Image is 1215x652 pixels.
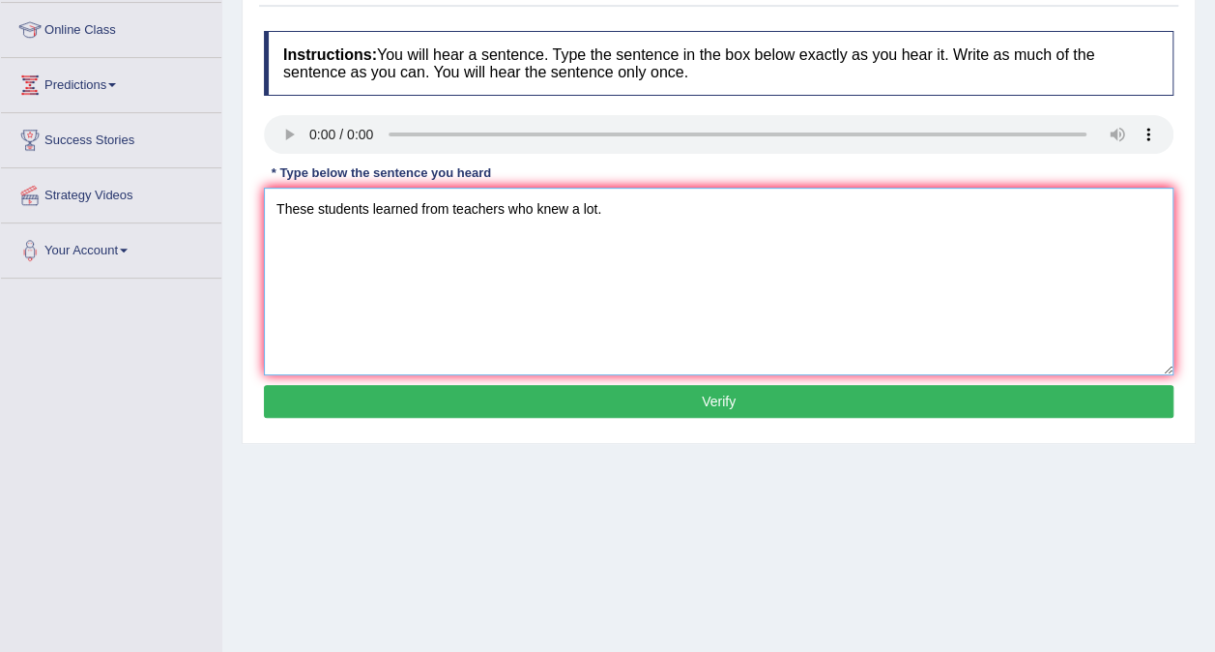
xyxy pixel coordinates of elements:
[264,31,1173,96] h4: You will hear a sentence. Type the sentence in the box below exactly as you hear it. Write as muc...
[264,385,1173,418] button: Verify
[264,163,499,182] div: * Type below the sentence you heard
[1,3,221,51] a: Online Class
[1,58,221,106] a: Predictions
[1,168,221,217] a: Strategy Videos
[1,113,221,162] a: Success Stories
[1,223,221,272] a: Your Account
[283,46,377,63] b: Instructions:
